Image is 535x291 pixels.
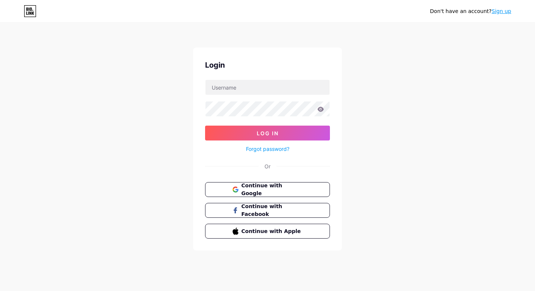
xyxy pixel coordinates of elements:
[205,203,330,218] button: Continue with Facebook
[430,7,511,15] div: Don't have an account?
[241,182,303,197] span: Continue with Google
[241,203,303,218] span: Continue with Facebook
[205,126,330,140] button: Log In
[205,80,330,95] input: Username
[265,162,270,170] div: Or
[205,59,330,71] div: Login
[492,8,511,14] a: Sign up
[205,182,330,197] button: Continue with Google
[257,130,279,136] span: Log In
[241,227,303,235] span: Continue with Apple
[205,224,330,239] button: Continue with Apple
[246,145,289,153] a: Forgot password?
